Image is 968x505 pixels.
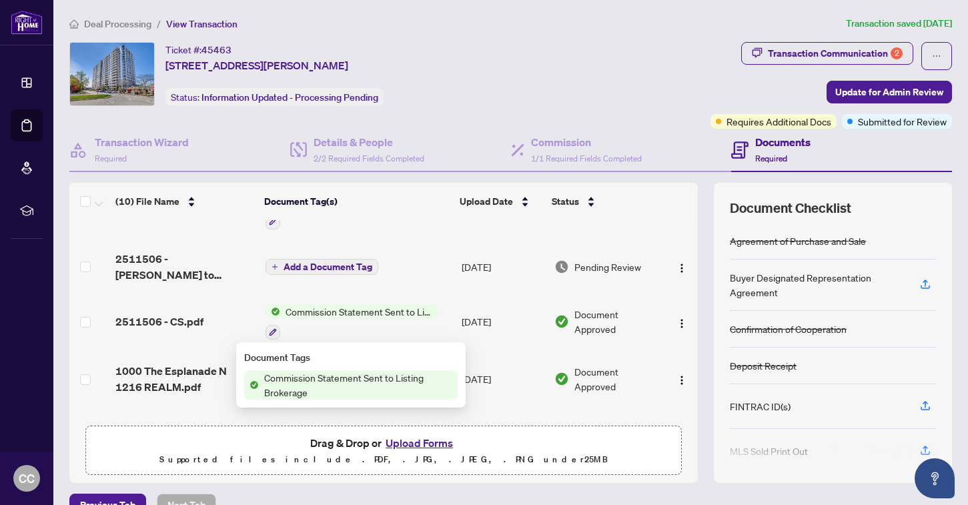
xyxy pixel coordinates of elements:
span: Drag & Drop orUpload FormsSupported files include .PDF, .JPG, .JPEG, .PNG under25MB [86,426,681,476]
img: Status Icon [266,304,280,319]
img: Document Status [554,372,569,386]
img: Status Icon [244,378,259,392]
div: 2 [891,47,903,59]
img: Document Status [554,260,569,274]
div: Document Tags [244,350,458,365]
span: Commission Statement Sent to Listing Brokerage [259,370,458,400]
span: 2/2 Required Fields Completed [314,153,424,163]
div: Agreement of Purchase and Sale [730,233,866,248]
td: [DATE] [456,294,549,351]
th: Upload Date [454,183,546,220]
article: Transaction saved [DATE] [846,16,952,31]
span: 45463 [201,44,231,56]
span: Required [755,153,787,163]
span: Receipt of Funds Record [280,418,392,433]
button: Update for Admin Review [827,81,952,103]
span: Update for Admin Review [835,81,943,103]
span: View Transaction [166,18,237,30]
img: Status Icon [266,418,280,433]
span: Document Approved [574,307,660,336]
th: (10) File Name [110,183,260,220]
span: Deal Processing [84,18,151,30]
p: Supported files include .PDF, .JPG, .JPEG, .PNG under 25 MB [94,452,673,468]
td: [DATE] [456,240,549,294]
td: [DATE] [456,350,549,408]
span: 1000 The Esplanade N 1216 REALM.pdf [115,363,255,395]
img: Logo [676,318,687,329]
div: Transaction Communication [768,43,903,64]
span: 2511506 - [PERSON_NAME] to review.pdf [115,251,255,283]
img: logo [11,10,43,35]
img: Logo [676,263,687,274]
button: Logo [671,311,692,332]
span: Status [552,194,579,209]
td: [DATE] [456,408,549,465]
button: Status IconReceipt of Funds Record [266,418,392,454]
div: Status: [165,88,384,106]
span: Pending Review [574,260,641,274]
button: Logo [671,368,692,390]
button: Upload Forms [382,434,457,452]
button: Add a Document Tag [266,258,378,276]
span: 1/1 Required Fields Completed [531,153,642,163]
div: Buyer Designated Representation Agreement [730,270,904,300]
h4: Commission [531,134,642,150]
span: Document Approved [574,364,660,394]
button: Open asap [915,458,955,498]
span: Upload Date [460,194,513,209]
th: Document Tag(s) [259,183,454,220]
div: FINTRAC ID(s) [730,399,791,414]
img: IMG-E12252659_1.jpg [70,43,154,105]
span: Information Updated - Processing Pending [201,91,378,103]
span: Add a Document Tag [284,262,372,272]
div: MLS Sold Print Out [730,444,808,458]
button: Logo [671,256,692,278]
button: Status IconCommission Statement Sent to Listing Brokerage [266,304,438,340]
li: / [157,16,161,31]
div: Confirmation of Cooperation [730,322,847,336]
span: (10) File Name [115,194,179,209]
div: Deposit Receipt [730,358,797,373]
span: Drag & Drop or [310,434,457,452]
div: Ticket #: [165,42,231,57]
button: Add a Document Tag [266,259,378,275]
th: Status [546,183,662,220]
h4: Details & People [314,134,424,150]
span: home [69,19,79,29]
span: 2511506 - CS.pdf [115,314,203,330]
button: Transaction Communication2 [741,42,913,65]
span: Requires Additional Docs [727,114,831,129]
img: Logo [676,375,687,386]
h4: Documents [755,134,811,150]
span: Commission Statement Sent to Listing Brokerage [280,304,438,319]
span: [STREET_ADDRESS][PERSON_NAME] [165,57,348,73]
span: plus [272,264,278,270]
span: Submitted for Review [858,114,947,129]
span: CC [19,469,35,488]
img: Document Status [554,314,569,329]
h4: Transaction Wizard [95,134,189,150]
span: ellipsis [932,51,941,61]
span: Document Checklist [730,199,851,217]
span: Required [95,153,127,163]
